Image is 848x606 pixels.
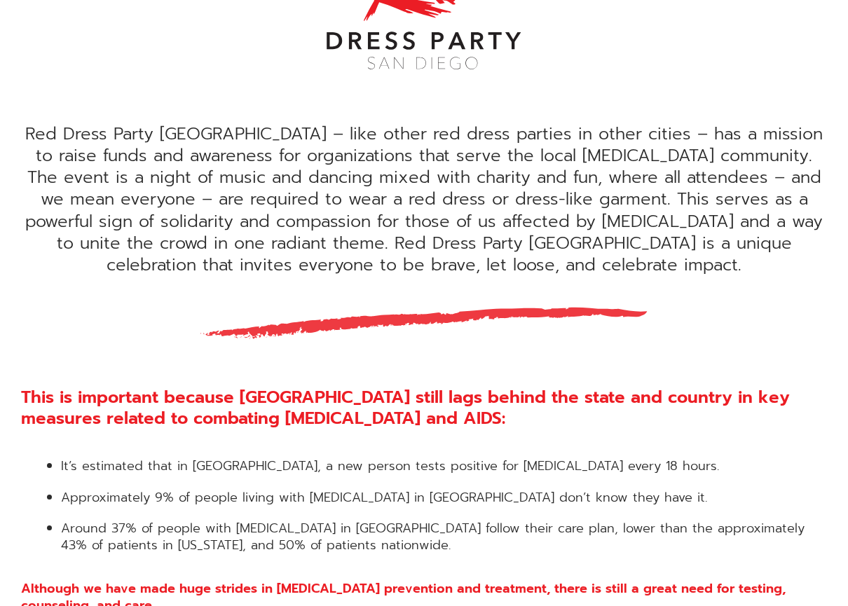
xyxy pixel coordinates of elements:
h3: This is important because [GEOGRAPHIC_DATA] still lags behind the state and country in key measur... [21,387,827,429]
div: Red Dress Party [GEOGRAPHIC_DATA] – like other red dress parties in other cities – has a mission ... [21,123,827,276]
li: It’s estimated that in [GEOGRAPHIC_DATA], a new person tests positive for [MEDICAL_DATA] every 18... [61,458,827,474]
li: Around 37% of people with [MEDICAL_DATA] in [GEOGRAPHIC_DATA] follow their care plan, lower than ... [61,521,827,553]
li: Approximately 9% of people living with [MEDICAL_DATA] in [GEOGRAPHIC_DATA] don’t know they have it. [61,490,827,506]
